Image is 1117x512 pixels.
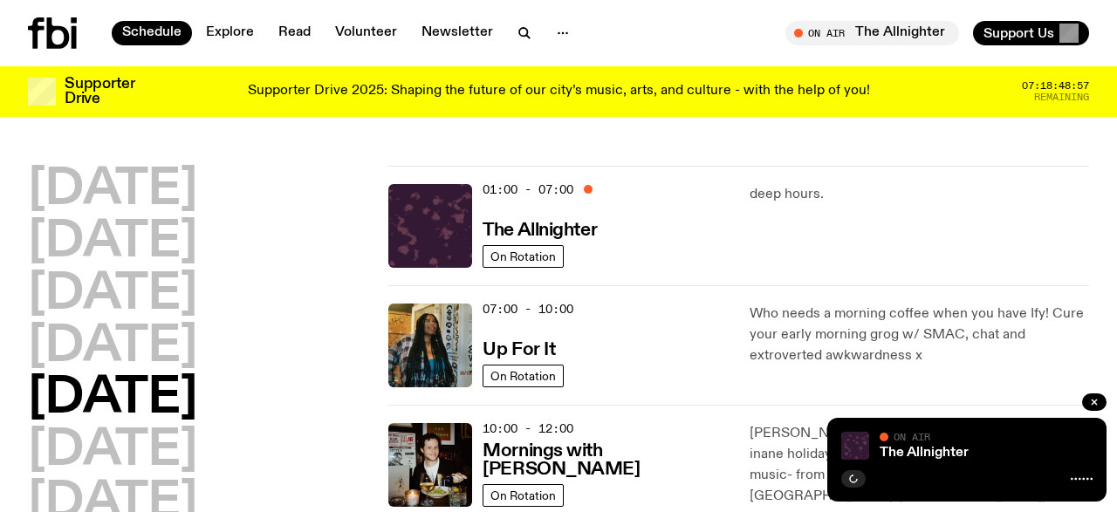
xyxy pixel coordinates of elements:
[248,84,870,99] p: Supporter Drive 2025: Shaping the future of our city’s music, arts, and culture - with the help o...
[785,21,959,45] button: On AirThe Allnighter
[483,439,728,479] a: Mornings with [PERSON_NAME]
[483,484,564,507] a: On Rotation
[388,423,472,507] img: Sam blankly stares at the camera, brightly lit by a camera flash wearing a hat collared shirt and...
[28,166,197,215] button: [DATE]
[388,304,472,387] img: Ify - a Brown Skin girl with black braided twists, looking up to the side with her tongue stickin...
[490,488,556,502] span: On Rotation
[483,365,564,387] a: On Rotation
[973,21,1089,45] button: Support Us
[483,301,573,317] span: 07:00 - 10:00
[483,341,555,359] h3: Up For It
[490,369,556,382] span: On Rotation
[750,304,1089,366] p: Who needs a morning coffee when you have Ify! Cure your early morning grog w/ SMAC, chat and extr...
[28,218,197,267] button: [DATE]
[65,77,134,106] h3: Supporter Drive
[28,323,197,372] button: [DATE]
[983,25,1054,41] span: Support Us
[28,374,197,423] button: [DATE]
[268,21,321,45] a: Read
[483,222,597,240] h3: The Allnighter
[411,21,504,45] a: Newsletter
[1034,92,1089,102] span: Remaining
[112,21,192,45] a: Schedule
[483,245,564,268] a: On Rotation
[750,423,1089,507] p: [PERSON_NAME] gets you in the [DATE] spirit with inane holidays, sport, pop culture and the best ...
[483,442,728,479] h3: Mornings with [PERSON_NAME]
[880,446,969,460] a: The Allnighter
[483,338,555,359] a: Up For It
[483,420,573,437] span: 10:00 - 12:00
[1022,81,1089,91] span: 07:18:48:57
[28,427,197,475] button: [DATE]
[483,181,573,198] span: 01:00 - 07:00
[490,249,556,263] span: On Rotation
[750,184,1089,205] p: deep hours.
[195,21,264,45] a: Explore
[28,270,197,319] button: [DATE]
[325,21,408,45] a: Volunteer
[483,218,597,240] a: The Allnighter
[894,431,930,442] span: On Air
